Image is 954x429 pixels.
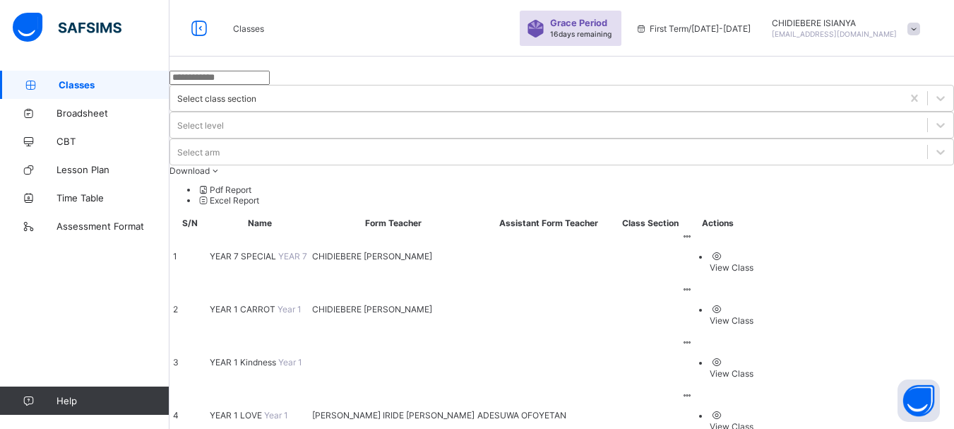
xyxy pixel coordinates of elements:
[311,217,475,229] th: Form Teacher
[177,120,224,131] div: Select level
[13,13,121,42] img: safsims
[710,368,753,379] div: View Class
[56,136,169,147] span: CBT
[772,30,897,38] span: [EMAIL_ADDRESS][DOMAIN_NAME]
[264,410,288,421] span: Year 1
[312,251,432,261] span: CHIDIEBERE [PERSON_NAME]
[210,304,278,315] span: YEAR 1 CARROT
[312,304,432,315] span: CHIDIEBERE [PERSON_NAME]
[172,230,208,282] td: 1
[172,217,208,229] th: S/N
[209,217,310,229] th: Name
[59,79,169,90] span: Classes
[278,357,302,368] span: Year 1
[56,221,169,232] span: Assessment Format
[550,30,612,38] span: 16 days remaining
[56,164,169,175] span: Lesson Plan
[710,315,753,326] div: View Class
[710,262,753,273] div: View Class
[477,410,566,421] span: ADESUWA OFOYETAN
[210,251,278,261] span: YEAR 7 SPECIAL
[198,184,954,195] li: dropdown-list-item-null-0
[765,18,927,39] div: CHIDIEBEREISIANYA
[550,18,607,28] span: Grace Period
[172,283,208,335] td: 2
[198,195,954,206] li: dropdown-list-item-null-1
[56,107,169,119] span: Broadsheet
[56,395,169,406] span: Help
[56,192,169,204] span: Time Table
[898,380,940,422] button: Open asap
[278,251,307,261] span: YEAR 7
[621,217,679,229] th: Class Section
[177,147,220,158] div: Select arm
[210,357,278,368] span: YEAR 1 Kindness
[172,336,208,388] td: 3
[177,93,256,104] div: Select class section
[477,217,620,229] th: Assistant Form Teacher
[210,410,264,421] span: YEAR 1 LOVE
[772,18,897,28] span: CHIDIEBERE ISIANYA
[278,304,302,315] span: Year 1
[636,23,751,34] span: session/term information
[527,20,544,37] img: sticker-purple.71386a28dfed39d6af7621340158ba97.svg
[233,23,264,34] span: Classes
[169,165,210,176] span: Download
[681,217,754,229] th: Actions
[312,410,475,421] span: [PERSON_NAME] IRIDE [PERSON_NAME]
